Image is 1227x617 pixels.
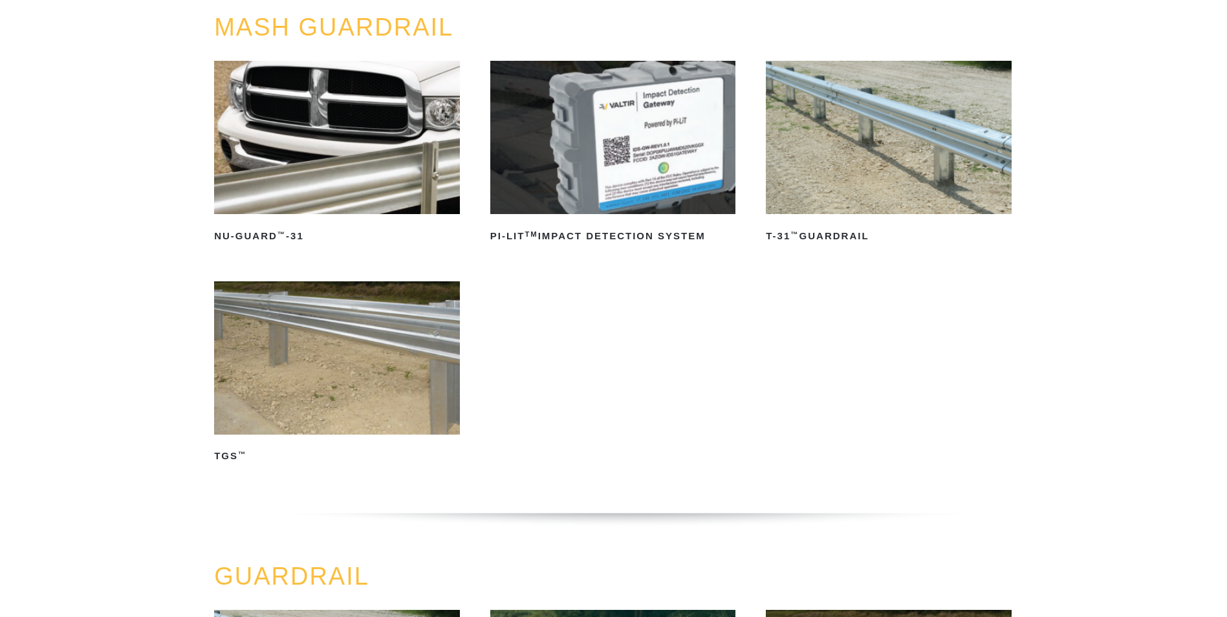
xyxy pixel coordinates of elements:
a: T-31™Guardrail [766,61,1012,246]
h2: TGS [214,446,460,467]
a: MASH GUARDRAIL [214,14,453,41]
sup: ™ [790,230,799,238]
h2: PI-LIT Impact Detection System [490,226,736,246]
sup: ™ [238,450,246,458]
h2: NU-GUARD -31 [214,226,460,246]
sup: TM [525,230,537,238]
a: TGS™ [214,281,460,467]
a: PI-LITTMImpact Detection System [490,61,736,246]
sup: ™ [277,230,286,238]
a: NU-GUARD™-31 [214,61,460,246]
a: GUARDRAIL [214,563,369,590]
h2: T-31 Guardrail [766,226,1012,246]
